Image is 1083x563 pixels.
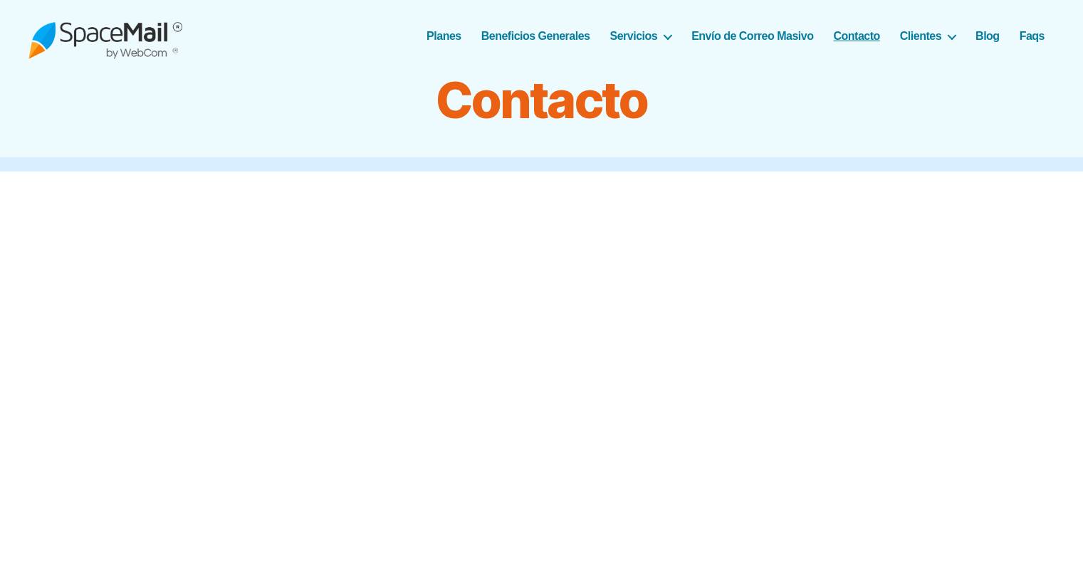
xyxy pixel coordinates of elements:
a: Faqs [1020,29,1045,43]
a: Servicios [610,29,672,43]
a: Planes [427,29,461,43]
a: Blog [975,29,1000,43]
h1: Contacto [186,72,898,129]
a: Envío de Correo Masivo [691,29,813,43]
a: Contacto [833,29,879,43]
nav: Horizontal [434,29,1055,43]
a: Beneficios Generales [481,29,590,43]
a: Clientes [900,29,956,43]
img: Spacemail [28,13,182,59]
